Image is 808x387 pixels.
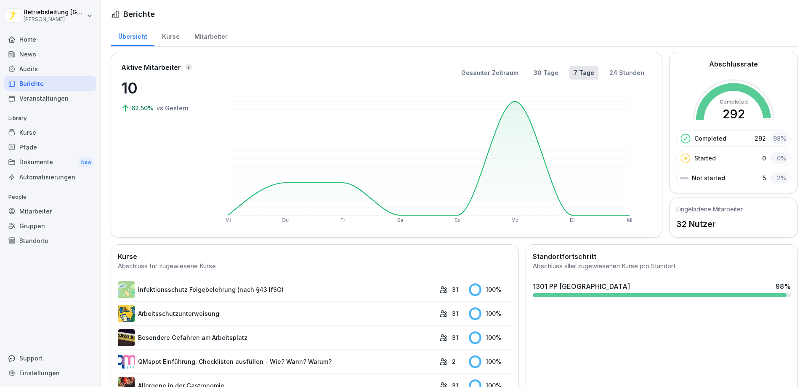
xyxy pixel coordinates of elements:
[770,152,789,164] div: 0 %
[282,217,289,223] text: Do
[118,251,512,262] h2: Kurse
[529,66,563,80] button: 30 Tage
[121,77,205,99] p: 10
[469,331,512,344] div: 100 %
[118,329,135,346] img: zq4t51x0wy87l3xh8s87q7rq.png
[118,329,435,346] a: Besondere Gefahren am Arbeitsplatz
[529,278,794,301] a: 1301 PP [GEOGRAPHIC_DATA]98%
[692,173,725,182] p: Not started
[118,353,135,370] img: rsy9vu330m0sw5op77geq2rv.png
[469,307,512,320] div: 100 %
[340,217,345,223] text: Fr
[452,357,456,366] p: 2
[763,173,766,182] p: 5
[4,190,96,204] p: People
[569,66,598,80] button: 7 Tage
[157,104,189,112] p: vs Gestern
[24,9,85,16] p: Betriebsleitung [GEOGRAPHIC_DATA]
[24,16,85,22] p: [PERSON_NAME]
[187,25,235,46] a: Mitarbeiter
[118,305,435,322] a: Arbeitsschutzunterweisung
[4,366,96,380] a: Einstellungen
[452,333,458,342] p: 31
[131,104,155,112] p: 62.50%
[676,218,743,230] p: 32 Nutzer
[4,219,96,233] a: Gruppen
[676,205,743,214] h5: Eingeladene Mitarbeiter
[469,355,512,368] div: 100 %
[226,217,231,223] text: Mi
[4,233,96,248] a: Standorte
[4,125,96,140] a: Kurse
[4,61,96,76] a: Audits
[457,66,523,80] button: Gesamter Zeitraum
[452,309,458,318] p: 31
[627,217,633,223] text: Mi
[154,25,187,46] a: Kurse
[533,251,791,262] h2: Standortfortschritt
[123,8,155,20] h1: Berichte
[4,204,96,219] a: Mitarbeiter
[121,62,181,72] p: Aktive Mitarbeiter
[533,262,791,271] div: Abschluss aller zugewiesenen Kurse pro Standort
[469,283,512,296] div: 100 %
[4,155,96,170] div: Dokumente
[118,305,135,322] img: bgsrfyvhdm6180ponve2jajk.png
[4,351,96,366] div: Support
[4,170,96,184] a: Automatisierungen
[776,281,791,291] div: 98 %
[397,217,404,223] text: Sa
[709,59,758,69] h2: Abschlussrate
[118,262,512,271] div: Abschluss für zugewiesene Kurse
[111,25,154,46] a: Übersicht
[4,76,96,91] a: Berichte
[118,353,435,370] a: QMspot Einführung: Checklisten ausfüllen - Wie? Wann? Warum?
[694,134,726,143] p: Completed
[694,154,716,163] p: Started
[511,217,518,223] text: Mo
[4,112,96,125] p: Library
[770,172,789,184] div: 2 %
[533,281,630,291] div: 1301 PP [GEOGRAPHIC_DATA]
[755,134,766,143] p: 292
[4,140,96,155] a: Pfade
[4,32,96,47] a: Home
[452,285,458,294] p: 31
[570,217,574,223] text: Di
[118,281,435,298] a: Infektionsschutz Folgebelehrung (nach §43 IfSG)
[4,91,96,106] a: Veranstaltungen
[79,157,93,167] div: New
[454,217,461,223] text: So
[762,154,766,163] p: 0
[770,132,789,144] div: 98 %
[4,155,96,170] a: DokumenteNew
[118,281,135,298] img: tgff07aey9ahi6f4hltuk21p.png
[605,66,649,80] button: 24 Stunden
[4,47,96,61] a: News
